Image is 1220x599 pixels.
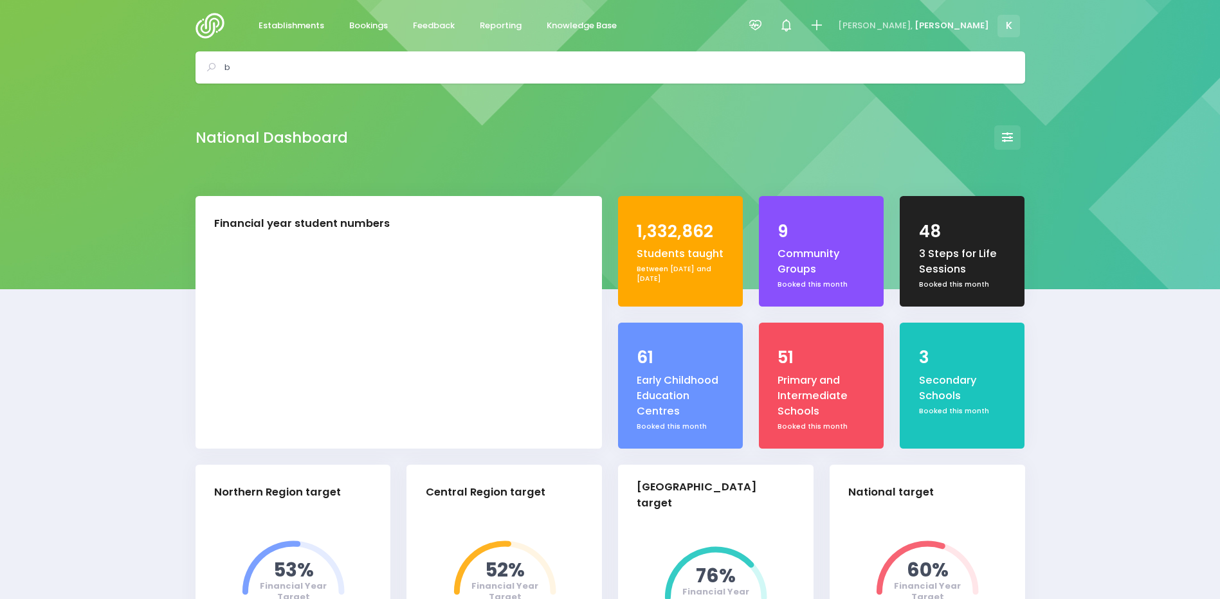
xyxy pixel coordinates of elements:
[915,19,989,32] span: [PERSON_NAME]
[778,219,865,244] div: 9
[224,58,1007,77] input: Search for anything (like establishments, bookings, or feedback)
[637,246,724,262] div: Students taught
[848,485,934,501] div: National target
[778,345,865,370] div: 51
[919,345,1006,370] div: 3
[778,246,865,278] div: Community Groups
[919,280,1006,290] div: Booked this month
[637,345,724,370] div: 61
[838,19,913,32] span: [PERSON_NAME],
[919,373,1006,404] div: Secondary Schools
[413,19,455,32] span: Feedback
[637,422,724,432] div: Booked this month
[349,19,388,32] span: Bookings
[248,13,335,39] a: Establishments
[919,406,1006,416] div: Booked this month
[536,13,628,39] a: Knowledge Base
[469,13,533,39] a: Reporting
[637,373,724,420] div: Early Childhood Education Centres
[196,129,348,147] h2: National Dashboard
[997,15,1020,37] span: K
[778,422,865,432] div: Booked this month
[637,264,724,284] div: Between [DATE] and [DATE]
[919,219,1006,244] div: 48
[214,216,390,232] div: Financial year student numbers
[778,373,865,420] div: Primary and Intermediate Schools
[778,280,865,290] div: Booked this month
[214,485,341,501] div: Northern Region target
[403,13,466,39] a: Feedback
[196,13,232,39] img: Logo
[637,479,784,512] div: [GEOGRAPHIC_DATA] target
[426,485,545,501] div: Central Region target
[919,246,1006,278] div: 3 Steps for Life Sessions
[637,219,724,244] div: 1,332,862
[480,19,522,32] span: Reporting
[547,19,617,32] span: Knowledge Base
[339,13,399,39] a: Bookings
[259,19,324,32] span: Establishments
